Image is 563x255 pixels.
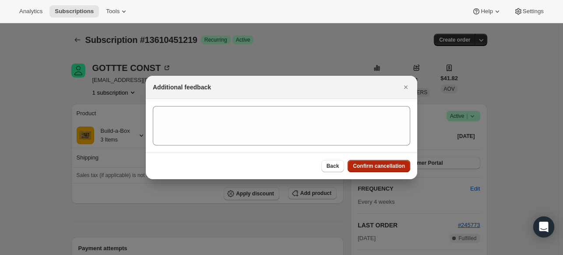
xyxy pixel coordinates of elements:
[19,8,42,15] span: Analytics
[523,8,544,15] span: Settings
[55,8,94,15] span: Subscriptions
[49,5,99,18] button: Subscriptions
[101,5,134,18] button: Tools
[14,5,48,18] button: Analytics
[400,81,412,93] button: Close
[533,216,554,237] div: Open Intercom Messenger
[509,5,549,18] button: Settings
[106,8,120,15] span: Tools
[353,163,405,170] span: Confirm cancellation
[348,160,410,172] button: Confirm cancellation
[327,163,339,170] span: Back
[481,8,493,15] span: Help
[153,83,211,92] h2: Additional feedback
[321,160,345,172] button: Back
[467,5,507,18] button: Help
